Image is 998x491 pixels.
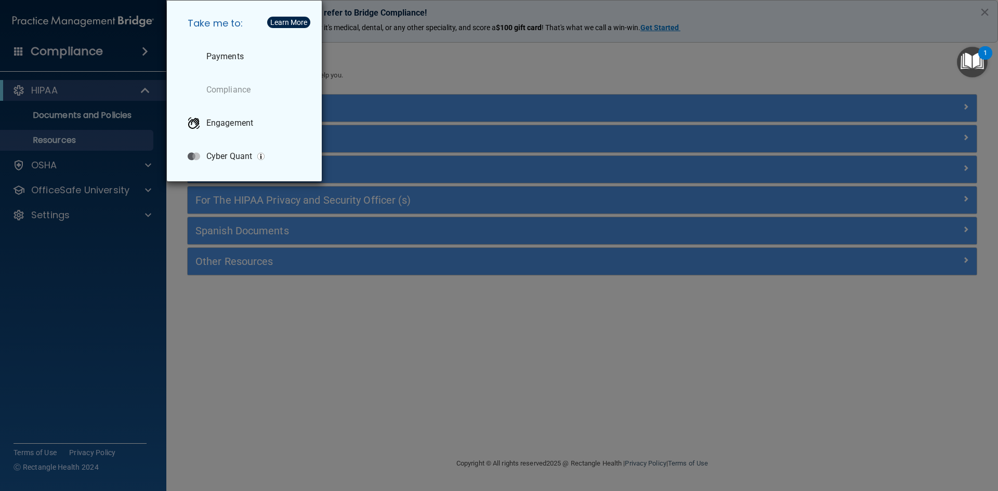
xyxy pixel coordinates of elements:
[206,118,253,128] p: Engagement
[206,51,244,62] p: Payments
[179,42,313,71] a: Payments
[983,53,987,67] div: 1
[179,142,313,171] a: Cyber Quant
[206,151,252,162] p: Cyber Quant
[179,109,313,138] a: Engagement
[270,19,307,26] div: Learn More
[179,9,313,38] h5: Take me to:
[957,47,988,77] button: Open Resource Center, 1 new notification
[267,17,310,28] button: Learn More
[179,75,313,104] a: Compliance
